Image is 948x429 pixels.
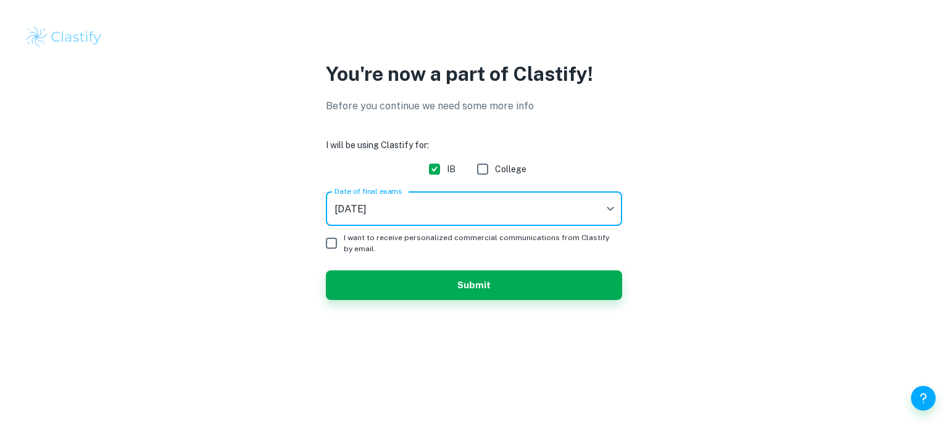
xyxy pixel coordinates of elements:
p: Before you continue we need some more info [326,99,622,114]
label: Date of final exams [335,186,402,196]
h6: I will be using Clastify for: [326,138,622,152]
p: You're now a part of Clastify! [326,59,622,89]
button: Submit [326,270,622,300]
div: [DATE] [326,191,622,226]
span: IB [447,162,455,176]
span: I want to receive personalized commercial communications from Clastify by email. [344,232,612,254]
span: College [495,162,526,176]
img: Clastify logo [25,25,103,49]
a: Clastify logo [25,25,923,49]
button: Help and Feedback [911,386,936,410]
